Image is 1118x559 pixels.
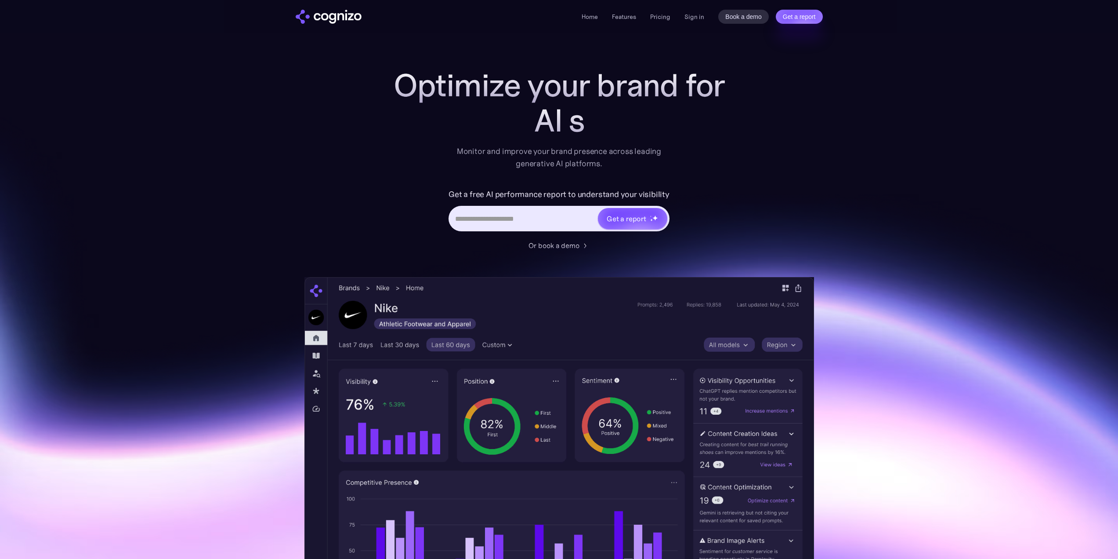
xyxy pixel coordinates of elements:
a: Home [582,13,598,21]
img: cognizo logo [296,10,362,24]
img: star [652,215,658,221]
a: Book a demo [718,10,769,24]
a: Get a report [776,10,823,24]
form: Hero URL Input Form [449,187,669,236]
h1: Optimize your brand for [384,68,735,103]
a: Get a reportstarstarstar [597,207,668,230]
a: Pricing [650,13,670,21]
div: Monitor and improve your brand presence across leading generative AI platforms. [451,145,667,170]
img: star [650,219,653,222]
label: Get a free AI performance report to understand your visibility [449,187,669,201]
img: star [650,216,651,217]
a: Sign in [684,11,704,22]
div: Get a report [607,213,646,224]
a: home [296,10,362,24]
a: Features [612,13,636,21]
div: Or book a demo [528,240,579,251]
a: Or book a demo [528,240,590,251]
div: AI s [384,103,735,138]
